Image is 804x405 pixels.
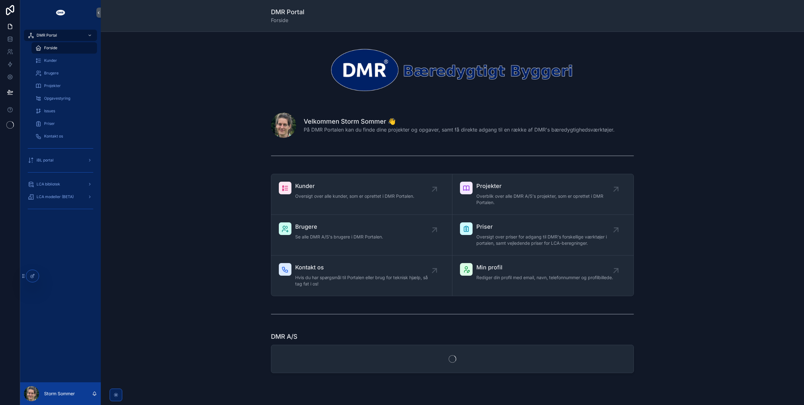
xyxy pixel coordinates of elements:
a: LCA modeller (BETA) [24,191,97,202]
span: LCA bibliotek [37,182,60,187]
a: Kunder [32,55,97,66]
h1: Velkommen Storm Sommer 👋 [304,117,615,126]
h1: DMR Portal [271,8,304,16]
span: Kontakt os [295,263,434,272]
a: iBL portal [24,155,97,166]
span: Kunder [44,58,57,63]
a: Kontakt os [32,131,97,142]
span: iBL portal [37,158,54,163]
span: LCA modeller (BETA) [37,194,74,199]
span: DMR Portal [37,33,57,38]
span: Brugere [295,222,383,231]
a: DMR Portal [24,30,97,41]
a: KunderOversigt over alle kunder, som er oprettet i DMR Portalen. [271,174,452,215]
span: Issues [44,109,55,114]
span: Hvis du har spørgsmål til Portalen eller brug for teknisk hjælp, så tag fat i os! [295,274,434,287]
div: scrollable content [20,25,101,222]
span: Forside [44,45,57,50]
a: BrugereSe alle DMR A/S's brugere i DMR Portalen. [271,215,452,255]
a: Brugere [32,67,97,79]
span: Min profil [476,263,613,272]
span: Oversigt over priser for adgang til DMR's forskellige værktøjer i portalen, samt vejledende prise... [476,234,616,246]
span: Se alle DMR A/S's brugere i DMR Portalen. [295,234,383,240]
span: På DMR Portalen kan du finde dine projekter og opgaver, samt få direkte adgang til en række af DM... [304,126,615,133]
a: Priser [32,118,97,129]
span: Forside [271,16,304,24]
span: Opgavestyring [44,96,70,101]
span: Kunder [295,182,414,191]
span: Rediger din profil med email, navn, telefonnummer og profilbillede. [476,274,613,281]
a: Min profilRediger din profil med email, navn, telefonnummer og profilbillede. [452,255,634,296]
span: Oversigt over alle kunder, som er oprettet i DMR Portalen. [295,193,414,199]
a: Issues [32,105,97,117]
img: 30475-dmr_logo_baeredygtigt-byggeri_space-arround---noloco---narrow---transparrent---white-DMR.png [271,47,634,92]
p: Storm Sommer [44,390,75,397]
a: PriserOversigt over priser for adgang til DMR's forskellige værktøjer i portalen, samt vejledende... [452,215,634,255]
a: LCA bibliotek [24,179,97,190]
span: Overblik over alle DMR A/S's projekter, som er oprettet i DMR Portalen. [476,193,616,206]
a: ProjekterOverblik over alle DMR A/S's projekter, som er oprettet i DMR Portalen. [452,174,634,215]
h1: DMR A/S [271,332,297,341]
span: Brugere [44,71,59,76]
a: Projekter [32,80,97,91]
a: Kontakt osHvis du har spørgsmål til Portalen eller brug for teknisk hjælp, så tag fat i os! [271,255,452,296]
span: Kontakt os [44,134,63,139]
span: Projekter [476,182,616,191]
a: Opgavestyring [32,93,97,104]
span: Priser [476,222,616,231]
span: Projekter [44,83,61,88]
img: App logo [55,8,66,18]
span: Priser [44,121,55,126]
a: Forside [32,42,97,54]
